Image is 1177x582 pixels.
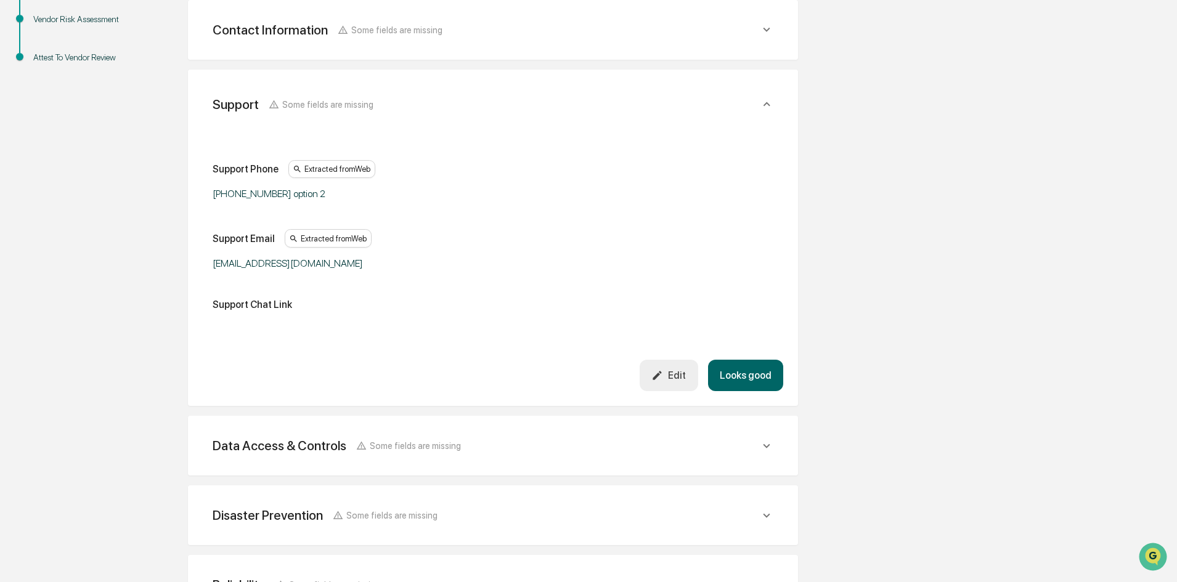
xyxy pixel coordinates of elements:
div: Edit [651,370,686,381]
div: Contact InformationSome fields are missing [203,15,783,45]
div: Extracted from Web [288,160,375,179]
span: Attestations [102,155,153,168]
a: 🗄️Attestations [84,150,158,172]
div: Support Phone [213,163,279,175]
div: Support Email [213,233,275,245]
button: Looks good [708,360,783,391]
img: 1746055101610-c473b297-6a78-478c-a979-82029cc54cd1 [12,94,35,116]
span: Some fields are missing [282,99,373,110]
div: Data Access & ControlsSome fields are missing [203,430,783,461]
a: 🖐️Preclearance [7,150,84,172]
div: 🗄️ [89,156,99,166]
div: Vendor Risk Assessment [33,13,134,26]
div: Attest To Vendor Review [33,51,134,64]
div: 🔎 [12,180,22,190]
button: Edit [640,360,698,391]
button: Start new chat [210,98,224,113]
div: We're available if you need us! [42,107,156,116]
a: 🔎Data Lookup [7,174,83,196]
div: Support Chat Link [213,299,292,310]
div: Data Access & Controls [213,438,346,453]
span: Preclearance [25,155,79,168]
span: Some fields are missing [346,510,438,520]
div: Contact Information [213,22,328,38]
div: Start new chat [42,94,202,107]
span: Some fields are missing [351,25,442,35]
a: Powered byPylon [87,208,149,218]
div: [EMAIL_ADDRESS][DOMAIN_NAME] [213,257,521,269]
div: Disaster Prevention [213,507,323,523]
div: Extracted from Web [285,229,372,248]
div: Support [213,97,259,112]
div: SupportSome fields are missing [203,84,783,124]
iframe: Open customer support [1138,541,1171,575]
p: How can we help? [12,26,224,46]
div: 🖐️ [12,156,22,166]
div: [PHONE_NUMBER] option 2 [213,188,521,200]
div: Disaster PreventionSome fields are missing [203,500,783,530]
span: Pylon [123,209,149,218]
span: Some fields are missing [370,440,461,451]
span: Data Lookup [25,179,78,191]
